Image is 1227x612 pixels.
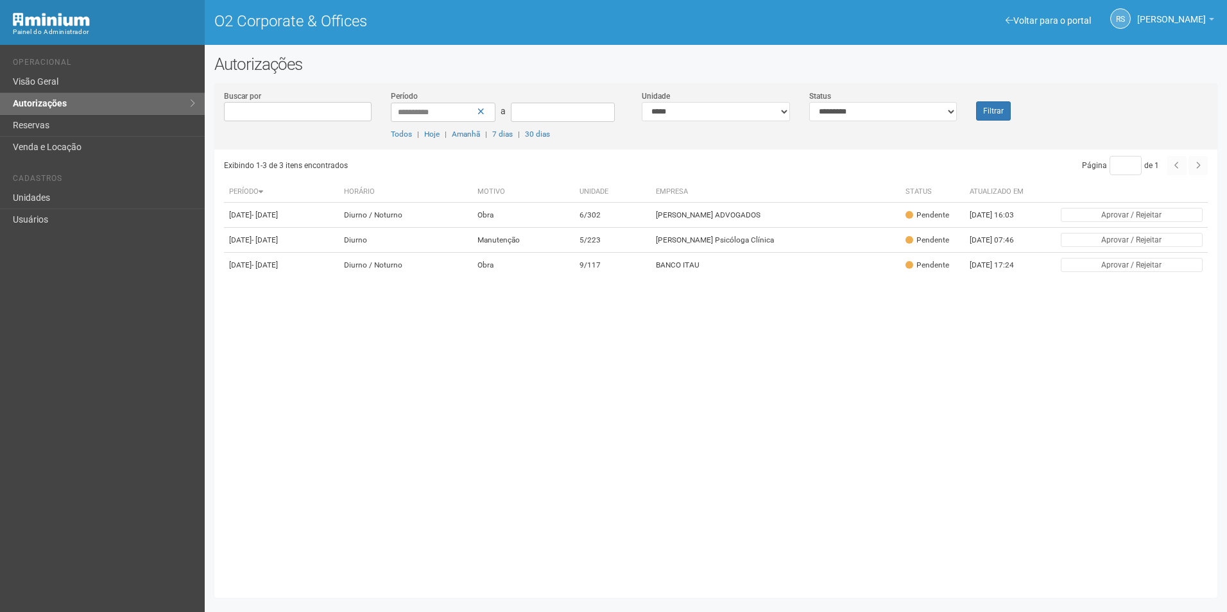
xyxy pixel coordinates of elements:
[574,182,651,203] th: Unidade
[1082,161,1159,170] span: Página de 1
[339,182,472,203] th: Horário
[651,182,900,203] th: Empresa
[651,203,900,228] td: [PERSON_NAME] ADVOGADOS
[905,210,949,221] div: Pendente
[391,130,412,139] a: Todos
[339,253,472,278] td: Diurno / Noturno
[472,203,575,228] td: Obra
[900,182,965,203] th: Status
[1061,208,1203,222] button: Aprovar / Rejeitar
[224,182,339,203] th: Período
[525,130,550,139] a: 30 dias
[252,260,278,269] span: - [DATE]
[642,90,670,102] label: Unidade
[252,235,278,244] span: - [DATE]
[965,182,1035,203] th: Atualizado em
[252,210,278,219] span: - [DATE]
[472,182,575,203] th: Motivo
[574,228,651,253] td: 5/223
[1006,15,1091,26] a: Voltar para o portal
[574,203,651,228] td: 6/302
[485,130,487,139] span: |
[417,130,419,139] span: |
[651,253,900,278] td: BANCO ITAU
[1137,16,1214,26] a: [PERSON_NAME]
[574,253,651,278] td: 9/117
[13,26,195,38] div: Painel do Administrador
[1137,2,1206,24] span: Rayssa Soares Ribeiro
[1061,233,1203,247] button: Aprovar / Rejeitar
[424,130,440,139] a: Hoje
[518,130,520,139] span: |
[224,156,712,175] div: Exibindo 1-3 de 3 itens encontrados
[965,203,1035,228] td: [DATE] 16:03
[224,203,339,228] td: [DATE]
[445,130,447,139] span: |
[501,106,506,116] span: a
[452,130,480,139] a: Amanhã
[13,174,195,187] li: Cadastros
[651,228,900,253] td: [PERSON_NAME] Psicóloga Clínica
[391,90,418,102] label: Período
[224,228,339,253] td: [DATE]
[13,58,195,71] li: Operacional
[1061,258,1203,272] button: Aprovar / Rejeitar
[809,90,831,102] label: Status
[339,228,472,253] td: Diurno
[965,253,1035,278] td: [DATE] 17:24
[905,260,949,271] div: Pendente
[214,13,707,30] h1: O2 Corporate & Offices
[472,253,575,278] td: Obra
[1110,8,1131,29] a: RS
[965,228,1035,253] td: [DATE] 07:46
[339,203,472,228] td: Diurno / Noturno
[224,90,261,102] label: Buscar por
[224,253,339,278] td: [DATE]
[472,228,575,253] td: Manutenção
[976,101,1011,121] button: Filtrar
[492,130,513,139] a: 7 dias
[13,13,90,26] img: Minium
[905,235,949,246] div: Pendente
[214,55,1217,74] h2: Autorizações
